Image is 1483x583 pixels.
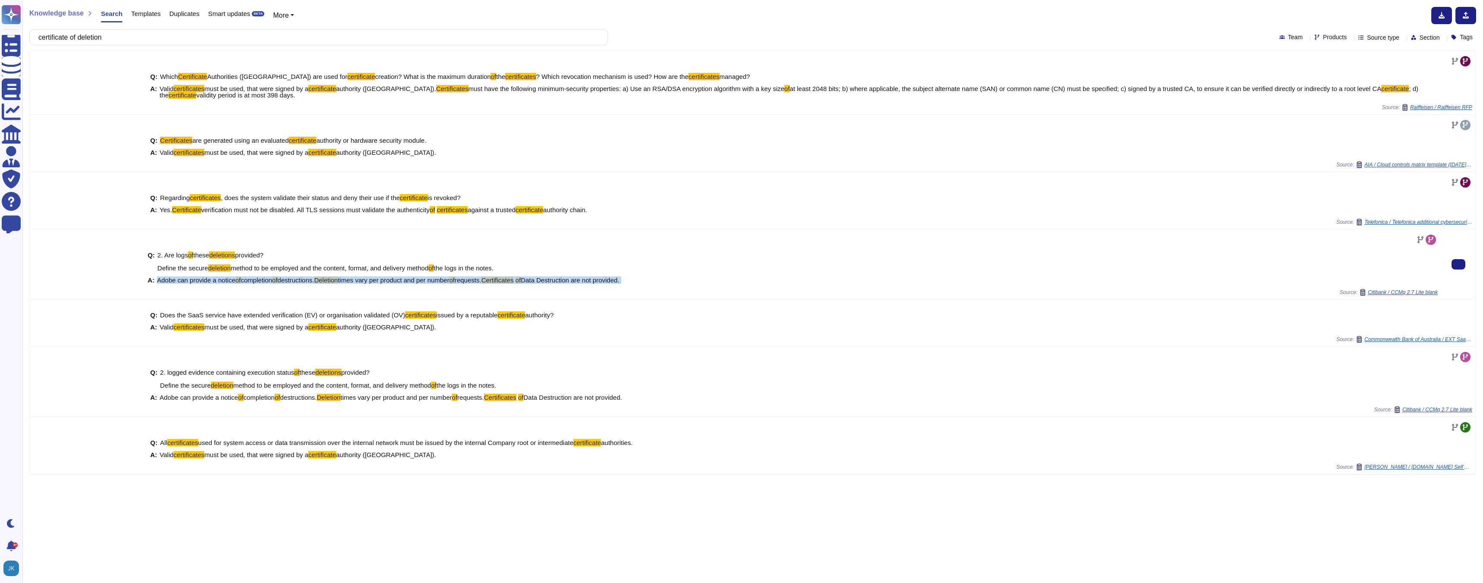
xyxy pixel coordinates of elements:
span: against a trusted [468,206,516,213]
mark: certificate [169,91,196,99]
span: managed? [720,73,750,80]
mark: deletions [209,251,235,259]
span: verification must not be disabled. All TLS sessions must validate the authenticity [201,206,430,213]
span: Citibank / CCMq 2.7 Lite blank [1402,407,1472,412]
span: must be used, that were signed by a [204,323,308,331]
button: user [2,559,25,578]
span: requests. [455,276,482,284]
mark: certificates [174,451,205,458]
span: Source: [1336,336,1472,343]
span: Source type [1367,34,1399,41]
mark: of [238,394,244,401]
span: Citibank / CCMq 2.7 Lite blank [1368,290,1438,295]
mark: of [429,264,434,272]
mark: certificates [167,439,198,446]
b: Q: [150,194,158,201]
span: Knowledge base [29,10,84,17]
mark: certificate [289,137,316,144]
span: Source: [1336,464,1472,470]
span: is revoked? [428,194,461,201]
mark: certificate [497,311,525,319]
b: Q: [150,73,158,80]
mark: of [275,394,280,401]
span: Valid [160,323,173,331]
b: Q: [150,439,158,446]
span: Tags [1460,34,1473,40]
span: must be used, that were signed by a [204,85,308,92]
span: are generated using an evaluated [192,137,289,144]
span: Which [160,73,178,80]
span: More [273,12,288,19]
span: Valid [160,451,173,458]
span: completion [244,394,275,401]
mark: certificate [1381,85,1409,92]
mark: of [235,276,241,284]
span: Duplicates [169,10,200,17]
mark: certificates [405,311,436,319]
span: must be used, that were signed by a [204,149,308,156]
span: the [496,73,505,80]
mark: certificate [347,73,375,80]
mark: certificates [505,73,536,80]
b: Q: [147,252,155,271]
mark: certificates [190,194,221,201]
span: AIA / Cloud controls matrix template ([DATE]) (1) [1364,162,1472,167]
button: More [273,10,294,21]
span: 2. Are logs [157,251,188,259]
span: Telefonica / Telefonica additional cybersecurity questions [1364,219,1472,225]
span: Section [1420,34,1440,41]
mark: certificate [308,323,336,331]
span: authority? [525,311,554,319]
mark: of [516,276,521,284]
span: the logs in the notes. [436,382,496,389]
mark: certificates [174,85,205,92]
span: must be used, that were signed by a [204,451,308,458]
mark: Deletion [317,394,341,401]
b: Q: [150,369,158,389]
span: must have the following minimum-security properties: a) Use an RSA/DSA encryption algorithm with ... [469,85,785,92]
span: creation? What is the maximum duration [375,73,491,80]
mark: deletions [315,369,341,376]
mark: certificate [308,149,336,156]
mark: certificate [308,451,336,458]
span: [PERSON_NAME] / [DOMAIN_NAME] Self Assessment[59] [1364,464,1472,470]
mark: certificates [437,206,468,213]
b: A: [147,277,154,283]
mark: of [430,206,435,213]
mark: of [784,85,790,92]
span: authority ([GEOGRAPHIC_DATA]). [336,85,436,92]
span: Does the SaaS service have extended verification (EV) or organisation validated (OV) [160,311,405,319]
mark: Deletion [314,276,338,284]
span: 2. logged evidence containing execution status [160,369,294,376]
span: ? Which revocation mechanism is used? How are the [536,73,689,80]
mark: certificates [174,323,205,331]
span: authority ([GEOGRAPHIC_DATA]). [336,323,436,331]
mark: deletion [211,382,234,389]
span: authority chain. [543,206,587,213]
span: the logs in the notes. [434,264,493,272]
span: Adobe can provide a notice [160,394,238,401]
span: authority ([GEOGRAPHIC_DATA]). [336,149,436,156]
mark: Certificate [178,73,207,80]
mark: of [431,382,437,389]
span: Source: [1340,289,1438,296]
mark: Certificate [172,206,201,213]
span: times vary per product and per number [341,394,452,401]
span: at least 2048 bits; b) where applicable, the subject alternate name (SAN) or common name (CN) mus... [790,85,1381,92]
span: authority or hardware security module. [316,137,426,144]
b: A: [150,451,157,458]
span: Yes. [160,206,172,213]
span: Source: [1374,406,1472,413]
img: user [3,561,19,576]
span: Commonwealth Bank of Australia / EXT SaaS Assessment Vendor Questionnaire CommBank Website [1364,337,1472,342]
span: issued by a reputable [436,311,498,319]
span: Products [1323,34,1347,40]
mark: of [272,276,278,284]
span: requests. [457,394,484,401]
span: Search [101,10,122,17]
span: Source: [1336,161,1472,168]
mark: Certificates [484,394,516,401]
mark: of [188,251,194,259]
b: Q: [150,137,158,144]
mark: of [449,276,455,284]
